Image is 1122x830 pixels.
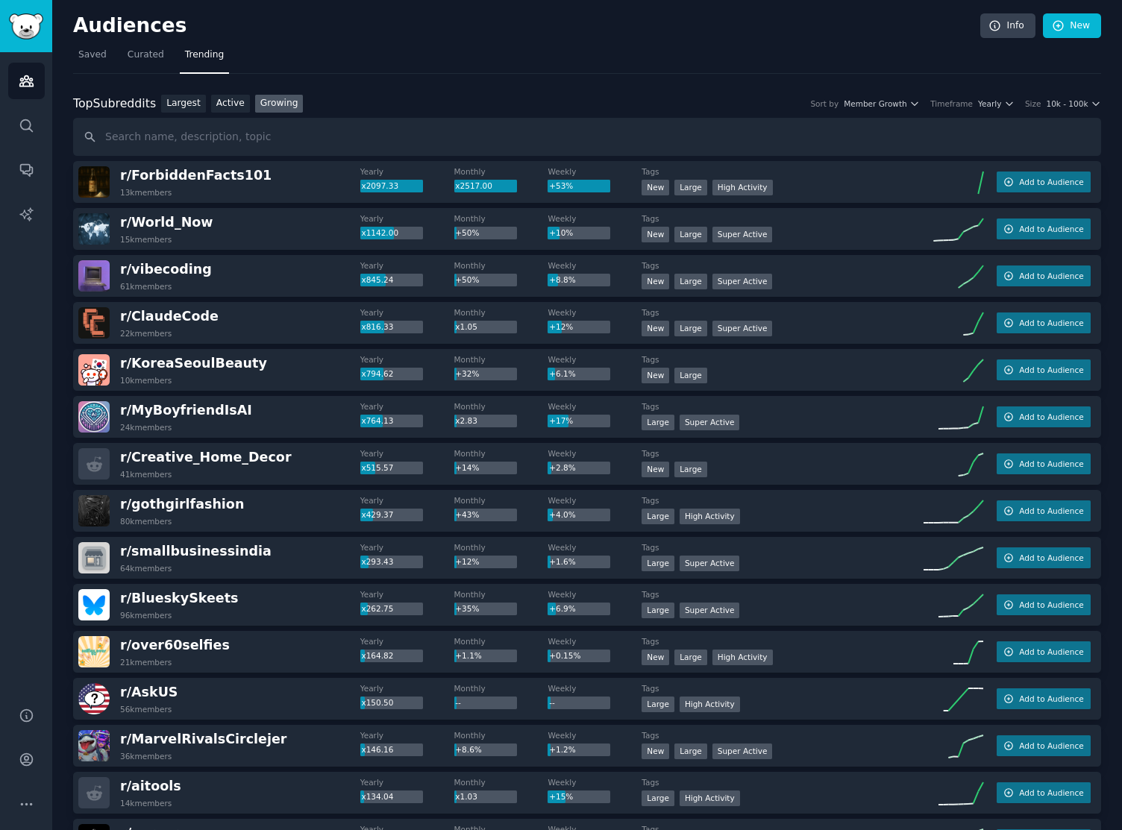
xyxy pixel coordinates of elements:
[642,683,924,694] dt: Tags
[120,422,172,433] div: 24k members
[455,510,479,519] span: +43%
[361,745,393,754] span: x146.16
[454,448,548,459] dt: Monthly
[642,697,674,712] div: Large
[642,743,669,759] div: New
[548,495,642,506] dt: Weekly
[642,415,674,430] div: Large
[549,369,575,378] span: +6.1%
[361,557,393,566] span: x293.43
[361,322,393,331] span: x816.33
[78,542,110,573] img: smallbusinessindia
[120,215,213,230] span: r/ World_Now
[120,309,219,324] span: r/ ClaudeCode
[674,650,707,665] div: Large
[361,416,393,425] span: x764.13
[549,322,573,331] span: +12%
[1019,318,1083,328] span: Add to Audience
[674,321,707,336] div: Large
[997,547,1091,568] button: Add to Audience
[642,448,924,459] dt: Tags
[361,463,393,472] span: x515.57
[642,180,669,195] div: New
[549,745,575,754] span: +1.2%
[1019,224,1083,234] span: Add to Audience
[1019,787,1083,798] span: Add to Audience
[120,563,172,573] div: 64k members
[120,328,172,339] div: 22k members
[128,48,164,62] span: Curated
[548,260,642,271] dt: Weekly
[360,260,454,271] dt: Yearly
[1046,98,1101,109] button: 10k - 100k
[1019,506,1083,516] span: Add to Audience
[211,95,250,113] a: Active
[454,542,548,553] dt: Monthly
[680,790,740,806] div: High Activity
[361,510,393,519] span: x429.37
[548,589,642,600] dt: Weekly
[454,683,548,694] dt: Monthly
[549,463,575,472] span: +2.8%
[548,730,642,741] dt: Weekly
[549,651,580,660] span: +0.15%
[642,401,924,412] dt: Tags
[997,218,1091,239] button: Add to Audience
[642,368,669,383] div: New
[78,48,107,62] span: Saved
[360,730,454,741] dt: Yearly
[548,448,642,459] dt: Weekly
[549,228,573,237] span: +10%
[73,95,156,113] div: Top Subreddits
[120,356,267,371] span: r/ KoreaSeoulBeauty
[548,354,642,365] dt: Weekly
[674,227,707,242] div: Large
[549,510,575,519] span: +4.0%
[549,181,573,190] span: +53%
[455,745,481,754] span: +8.6%
[255,95,304,113] a: Growing
[455,181,492,190] span: x2517.00
[680,509,740,524] div: High Activity
[360,683,454,694] dt: Yearly
[360,495,454,506] dt: Yearly
[548,636,642,647] dt: Weekly
[642,730,924,741] dt: Tags
[997,641,1091,662] button: Add to Audience
[161,95,206,113] a: Largest
[549,557,575,566] span: +1.6%
[642,213,924,224] dt: Tags
[360,589,454,600] dt: Yearly
[454,354,548,365] dt: Monthly
[78,636,110,667] img: over60selfies
[674,462,707,477] div: Large
[642,260,924,271] dt: Tags
[1046,98,1088,109] span: 10k - 100k
[120,234,172,245] div: 15k members
[548,307,642,318] dt: Weekly
[361,604,393,613] span: x262.75
[120,657,172,667] div: 21k members
[1019,647,1083,657] span: Add to Audience
[997,782,1091,803] button: Add to Audience
[78,166,110,198] img: ForbiddenFacts101
[455,698,461,707] span: --
[361,698,393,707] span: x150.50
[548,777,642,787] dt: Weekly
[180,43,229,74] a: Trending
[642,636,924,647] dt: Tags
[120,403,252,418] span: r/ MyBoyfriendIsAI
[642,354,924,365] dt: Tags
[120,591,238,606] span: r/ BlueskySkeets
[455,228,479,237] span: +50%
[1019,177,1083,187] span: Add to Audience
[997,359,1091,380] button: Add to Audience
[73,14,980,38] h2: Audiences
[78,354,110,386] img: KoreaSeoulBeauty
[454,260,548,271] dt: Monthly
[930,98,973,109] div: Timeframe
[674,274,707,289] div: Large
[642,542,924,553] dt: Tags
[454,307,548,318] dt: Monthly
[1019,553,1083,563] span: Add to Audience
